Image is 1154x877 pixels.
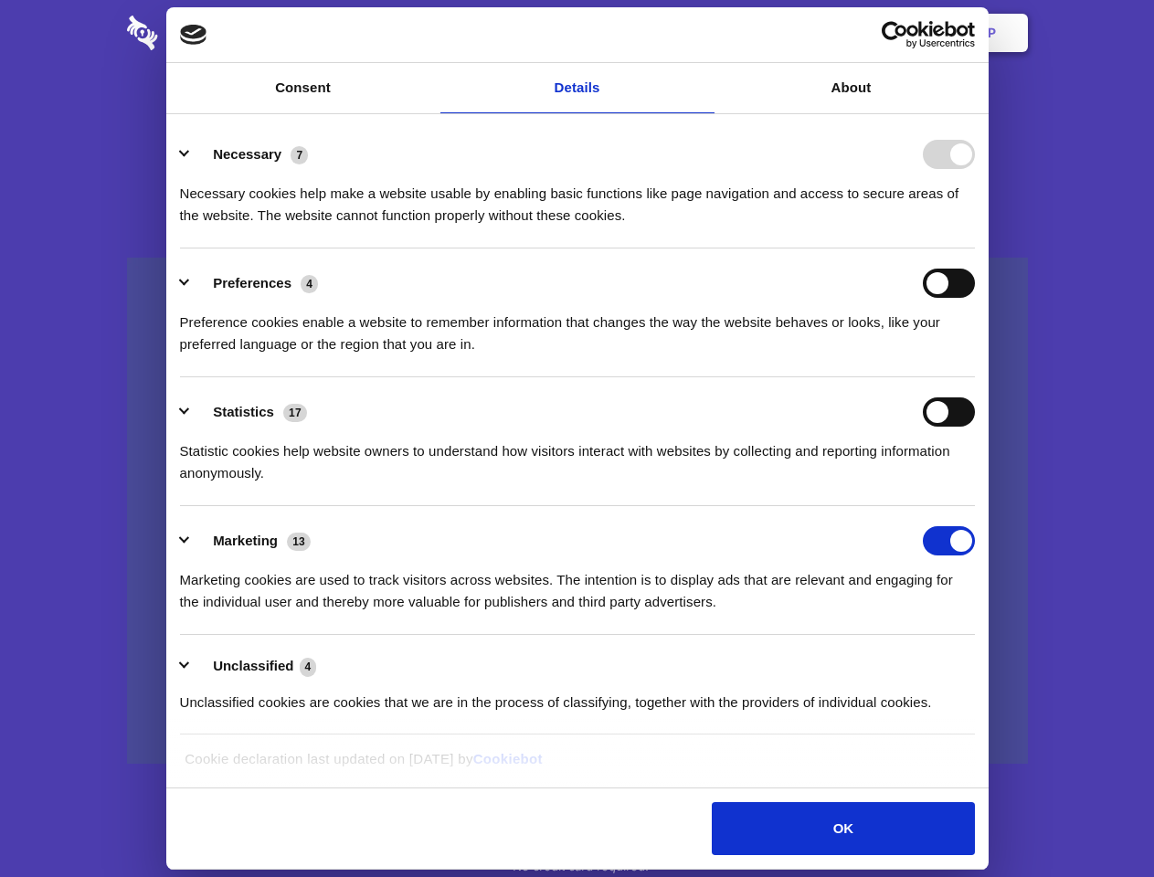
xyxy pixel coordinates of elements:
div: Unclassified cookies are cookies that we are in the process of classifying, together with the pro... [180,678,975,713]
a: Login [829,5,908,61]
img: logo [180,25,207,45]
label: Marketing [213,533,278,548]
a: Wistia video thumbnail [127,258,1028,765]
span: 4 [301,275,318,293]
div: Cookie declaration last updated on [DATE] by [171,748,983,784]
button: Necessary (7) [180,140,320,169]
h1: Eliminate Slack Data Loss. [127,82,1028,148]
a: Cookiebot [473,751,543,766]
label: Necessary [213,146,281,162]
button: Marketing (13) [180,526,323,555]
span: 7 [291,146,308,164]
label: Statistics [213,404,274,419]
a: Usercentrics Cookiebot - opens in a new window [815,21,975,48]
a: Pricing [536,5,616,61]
button: Preferences (4) [180,269,330,298]
button: OK [712,802,974,855]
h4: Auto-redaction of sensitive data, encrypted data sharing and self-destructing private chats. Shar... [127,166,1028,227]
div: Marketing cookies are used to track visitors across websites. The intention is to display ads tha... [180,555,975,613]
div: Preference cookies enable a website to remember information that changes the way the website beha... [180,298,975,355]
label: Preferences [213,275,291,291]
a: Contact [741,5,825,61]
button: Unclassified (4) [180,655,328,678]
a: Consent [166,63,440,113]
a: About [715,63,989,113]
div: Statistic cookies help website owners to understand how visitors interact with websites by collec... [180,427,975,484]
iframe: Drift Widget Chat Controller [1063,786,1132,855]
a: Details [440,63,715,113]
button: Statistics (17) [180,397,319,427]
span: 13 [287,533,311,551]
span: 17 [283,404,307,422]
span: 4 [300,658,317,676]
img: logo-wordmark-white-trans-d4663122ce5f474addd5e946df7df03e33cb6a1c49d2221995e7729f52c070b2.svg [127,16,283,50]
div: Necessary cookies help make a website usable by enabling basic functions like page navigation and... [180,169,975,227]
